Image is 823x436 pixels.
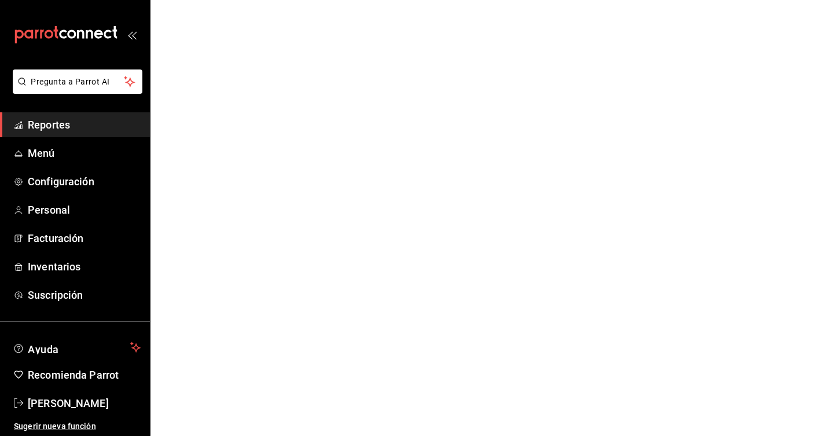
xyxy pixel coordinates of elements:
span: Pregunta a Parrot AI [31,76,124,88]
span: Ayuda [28,340,126,354]
button: Pregunta a Parrot AI [13,69,142,94]
span: Facturación [28,230,141,246]
span: Reportes [28,117,141,133]
span: Personal [28,202,141,218]
span: Inventarios [28,259,141,274]
span: Configuración [28,174,141,189]
span: Recomienda Parrot [28,367,141,383]
span: Menú [28,145,141,161]
a: Pregunta a Parrot AI [8,84,142,96]
button: open_drawer_menu [127,30,137,39]
span: Sugerir nueva función [14,420,141,433]
span: Suscripción [28,287,141,303]
span: [PERSON_NAME] [28,395,141,411]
